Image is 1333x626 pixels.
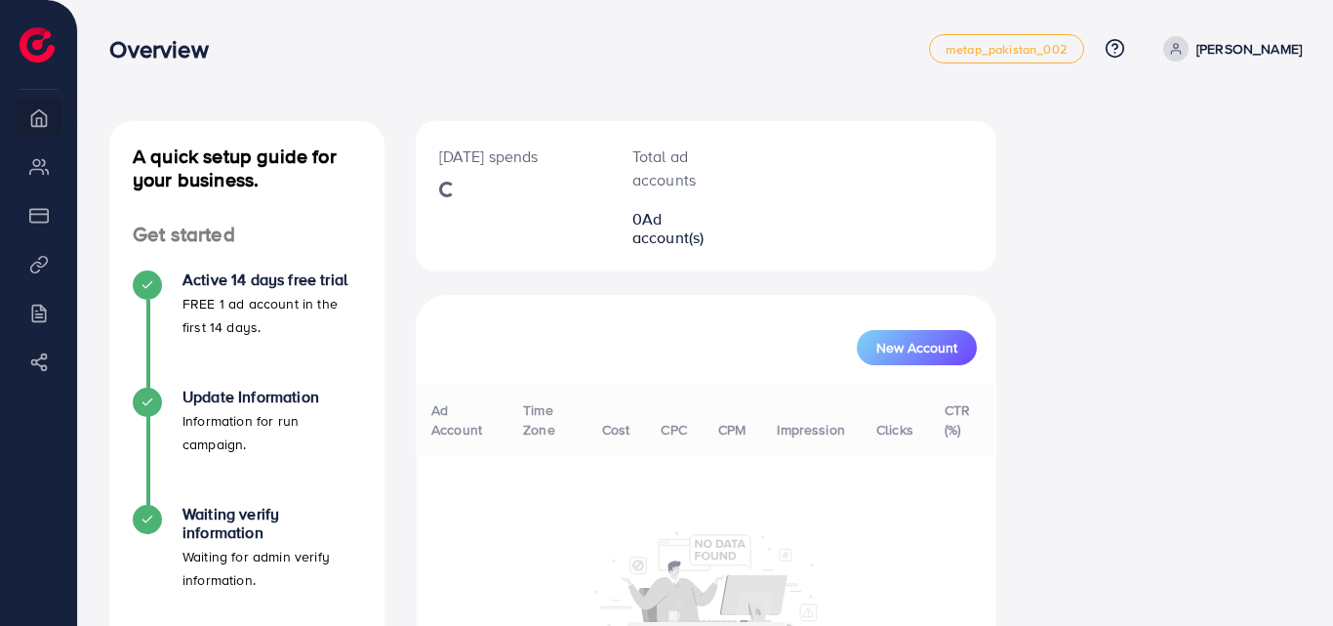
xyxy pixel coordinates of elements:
img: logo [20,27,55,63]
button: New Account [857,330,977,365]
p: Information for run campaign. [182,409,361,456]
a: [PERSON_NAME] [1155,36,1302,62]
a: metap_pakistan_002 [929,34,1084,63]
li: Active 14 days free trial [109,271,384,388]
p: FREE 1 ad account in the first 14 days. [182,292,361,339]
p: Total ad accounts [632,145,731,191]
li: Update Information [109,388,384,505]
h2: 0 [632,210,731,247]
h4: Get started [109,223,384,247]
p: Waiting for admin verify information. [182,545,361,592]
li: Waiting verify information [109,505,384,622]
p: [DATE] spends [439,145,586,168]
h4: A quick setup guide for your business. [109,145,384,191]
span: metap_pakistan_002 [946,43,1068,56]
h4: Active 14 days free trial [182,271,361,289]
span: Ad account(s) [632,208,705,248]
h4: Waiting verify information [182,505,361,542]
p: [PERSON_NAME] [1196,37,1302,61]
span: New Account [876,341,957,355]
h3: Overview [109,35,223,63]
h4: Update Information [182,388,361,406]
